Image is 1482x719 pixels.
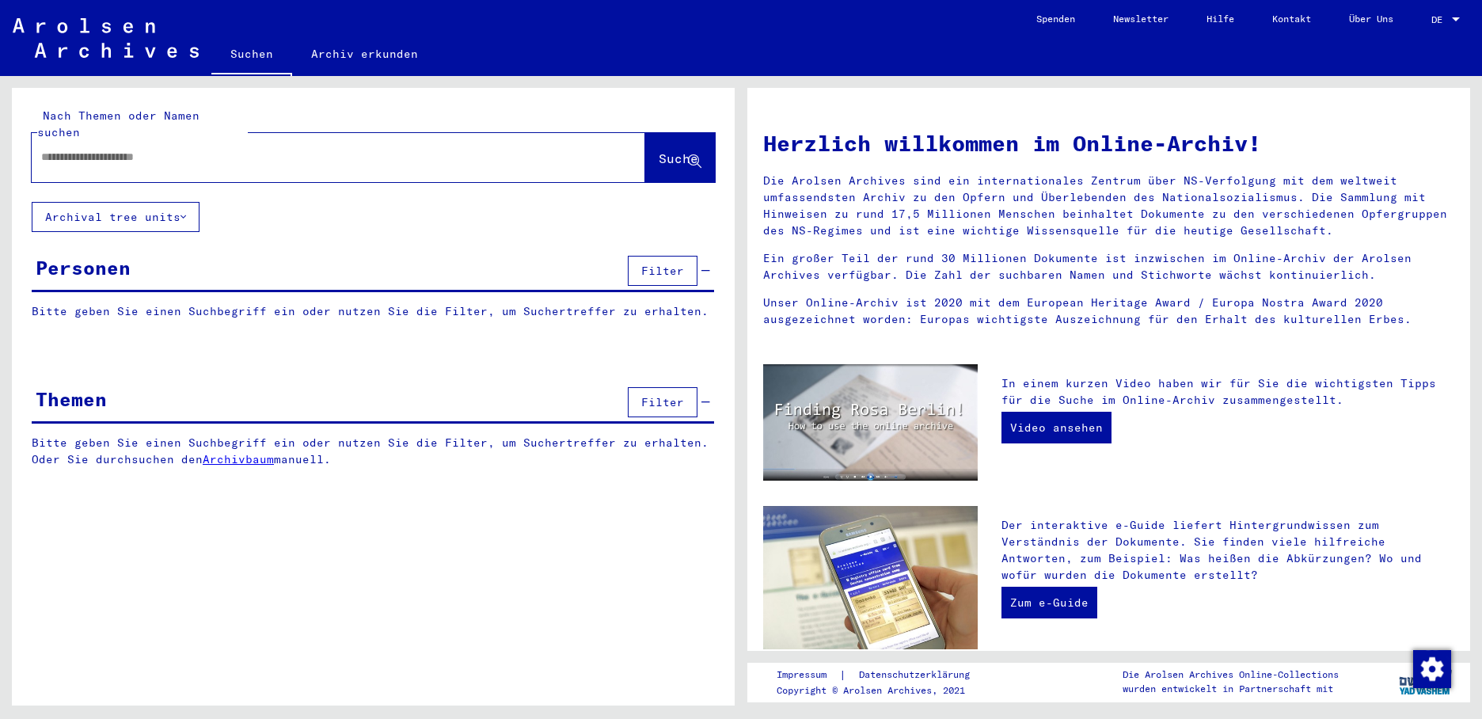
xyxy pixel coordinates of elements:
span: Suche [659,150,698,166]
h1: Herzlich willkommen im Online-Archiv! [763,127,1454,160]
mat-label: Nach Themen oder Namen suchen [37,108,199,139]
a: Archivbaum [203,452,274,466]
a: Suchen [211,35,292,76]
span: Filter [641,264,684,278]
a: Impressum [777,667,839,683]
img: Zustimmung ändern [1413,650,1451,688]
span: Filter [641,395,684,409]
a: Video ansehen [1001,412,1111,443]
a: Archiv erkunden [292,35,437,73]
a: Zum e-Guide [1001,587,1097,618]
div: Personen [36,253,131,282]
a: Datenschutzerklärung [846,667,989,683]
p: Der interaktive e-Guide liefert Hintergrundwissen zum Verständnis der Dokumente. Sie finden viele... [1001,517,1454,584]
p: Ein großer Teil der rund 30 Millionen Dokumente ist inzwischen im Online-Archiv der Arolsen Archi... [763,250,1454,283]
p: wurden entwickelt in Partnerschaft mit [1123,682,1339,696]
p: Die Arolsen Archives Online-Collections [1123,668,1339,682]
img: yv_logo.png [1396,662,1455,702]
button: Suche [645,133,715,182]
div: Themen [36,385,107,413]
p: Copyright © Arolsen Archives, 2021 [777,683,989,698]
p: Bitte geben Sie einen Suchbegriff ein oder nutzen Sie die Filter, um Suchertreffer zu erhalten. O... [32,435,715,468]
img: video.jpg [763,364,978,481]
div: | [777,667,989,683]
p: Die Arolsen Archives sind ein internationales Zentrum über NS-Verfolgung mit dem weltweit umfasse... [763,173,1454,239]
button: Filter [628,256,697,286]
img: Arolsen_neg.svg [13,18,199,58]
button: Filter [628,387,697,417]
p: Unser Online-Archiv ist 2020 mit dem European Heritage Award / Europa Nostra Award 2020 ausgezeic... [763,295,1454,328]
p: Bitte geben Sie einen Suchbegriff ein oder nutzen Sie die Filter, um Suchertreffer zu erhalten. [32,303,714,320]
span: DE [1431,14,1449,25]
button: Archival tree units [32,202,199,232]
img: eguide.jpg [763,506,978,649]
p: In einem kurzen Video haben wir für Sie die wichtigsten Tipps für die Suche im Online-Archiv zusa... [1001,375,1454,409]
